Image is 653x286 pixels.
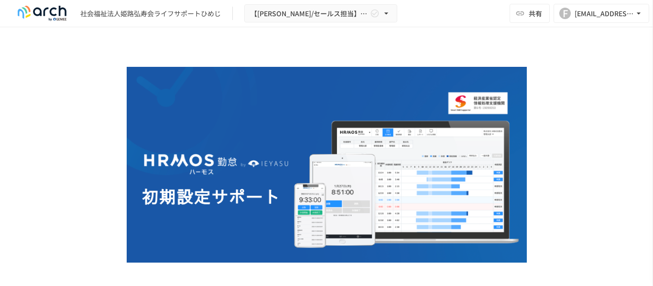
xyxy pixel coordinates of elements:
[127,67,527,263] img: GdztLVQAPnGLORo409ZpmnRQckwtTrMz8aHIKJZF2AQ
[11,6,73,21] img: logo-default@2x-9cf2c760.svg
[575,8,634,20] div: [EMAIL_ADDRESS][DOMAIN_NAME]
[529,8,542,19] span: 共有
[510,4,550,23] button: 共有
[559,8,571,19] div: F
[80,9,221,19] div: 社会福祉法人姫路弘寿会ライフサポートひめじ
[250,8,368,20] span: 【[PERSON_NAME]/セールス担当】社会福祉法人[PERSON_NAME]会ライフサポートひめじ様_初期設定サポート
[554,4,649,23] button: F[EMAIL_ADDRESS][DOMAIN_NAME]
[244,4,397,23] button: 【[PERSON_NAME]/セールス担当】社会福祉法人[PERSON_NAME]会ライフサポートひめじ様_初期設定サポート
